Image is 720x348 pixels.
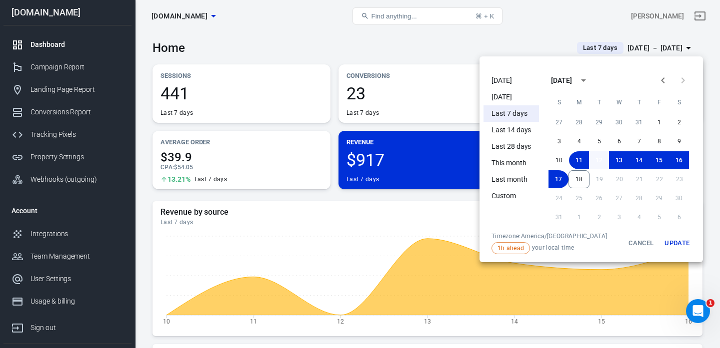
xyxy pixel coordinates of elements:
button: 1 [649,113,669,131]
span: Wednesday [610,92,628,112]
button: 31 [629,113,649,131]
span: Thursday [630,92,648,112]
div: v 4.0.25 [28,16,49,24]
li: This month [483,155,539,171]
button: 10 [549,151,569,169]
button: 9 [669,132,689,150]
li: [DATE] [483,72,539,89]
li: Last 28 days [483,138,539,155]
span: 1 [706,299,714,307]
iframe: Intercom live chat [686,299,710,323]
button: 17 [548,170,568,188]
button: 29 [589,113,609,131]
button: 5 [589,132,609,150]
button: Cancel [625,232,657,254]
button: 4 [569,132,589,150]
img: tab_keywords_by_traffic_grey.svg [99,58,107,66]
span: your local time [491,242,607,254]
button: 6 [609,132,629,150]
span: 1h ahead [494,244,527,253]
span: Tuesday [590,92,608,112]
li: Last 7 days [483,105,539,122]
button: 14 [629,151,649,169]
button: 2 [669,113,689,131]
button: 3 [549,132,569,150]
button: 28 [569,113,589,131]
div: Timezone: America/[GEOGRAPHIC_DATA] [491,232,607,240]
li: Last 14 days [483,122,539,138]
button: 8 [649,132,669,150]
div: Keywords by Traffic [110,59,168,65]
div: Domain Overview [38,59,89,65]
img: website_grey.svg [16,26,24,34]
button: 30 [609,113,629,131]
button: Previous month [653,70,673,90]
button: 13 [609,151,629,169]
button: 7 [629,132,649,150]
span: Friday [650,92,668,112]
button: 15 [649,151,669,169]
span: Monday [570,92,588,112]
img: tab_domain_overview_orange.svg [27,58,35,66]
li: Custom [483,188,539,204]
button: calendar view is open, switch to year view [575,72,592,89]
button: 11 [569,151,589,169]
li: Last month [483,171,539,188]
button: 12 [589,151,609,169]
div: [DATE] [551,75,572,86]
button: 16 [669,151,689,169]
button: Update [661,232,693,254]
button: 18 [568,170,589,188]
div: Domain: [DOMAIN_NAME] [26,26,110,34]
img: logo_orange.svg [16,16,24,24]
button: 27 [549,113,569,131]
span: Sunday [550,92,568,112]
span: Saturday [670,92,688,112]
li: [DATE] [483,89,539,105]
